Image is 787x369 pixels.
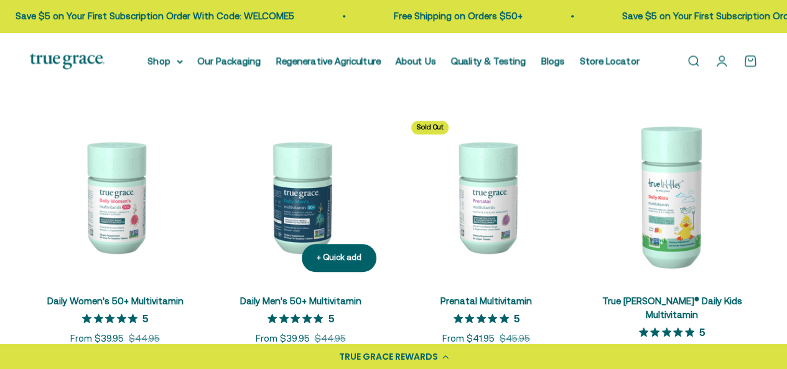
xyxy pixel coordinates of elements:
[587,111,757,281] img: True Littles® Daily Kids Multivitamin
[580,55,640,66] a: Store Locator
[602,296,742,320] a: True [PERSON_NAME]® Daily Kids Multivitamin
[215,111,386,281] img: Daily Men's 50+ Multivitamin
[440,296,532,306] a: Prenatal Multivitamin
[268,309,328,327] span: 5 out 5 stars rating in total 4 reviews
[240,296,361,306] a: Daily Men's 50+ Multivitamin
[47,296,184,306] a: Daily Women's 50+ Multivitamin
[454,309,514,327] span: 5 out 5 stars rating in total 4 reviews
[198,55,261,66] a: Our Packaging
[328,312,333,324] p: 5
[317,251,361,264] div: + Quick add
[302,244,376,272] button: + Quick add
[639,324,699,341] span: 5 out 5 stars rating in total 6 reviews
[396,55,436,66] a: About Us
[385,11,514,21] a: Free Shipping on Orders $50+
[401,111,572,281] img: Daily Multivitamin to Support a Healthy Mom & Baby* For women during pre-conception, pregnancy, a...
[314,331,345,346] compare-at-price: $44.95
[339,350,438,363] div: TRUE GRACE REWARDS
[514,312,519,324] p: 5
[541,55,565,66] a: Blogs
[256,331,309,346] sale-price: From $39.95
[442,331,495,346] sale-price: From $41.95
[148,54,183,68] summary: Shop
[142,312,148,324] p: 5
[276,55,381,66] a: Regenerative Agriculture
[7,9,286,24] p: Save $5 on Your First Subscription Order With Code: WELCOME5
[451,55,526,66] a: Quality & Testing
[129,331,160,346] compare-at-price: $44.95
[500,331,530,346] compare-at-price: $45.95
[70,331,124,346] sale-price: From $39.95
[699,325,705,338] p: 5
[82,309,142,327] span: 5 out 5 stars rating in total 14 reviews
[30,111,200,281] img: Daily Multivitamin for Energy, Longevity, Heart Health, & Memory Support* L-ergothioneine to supp...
